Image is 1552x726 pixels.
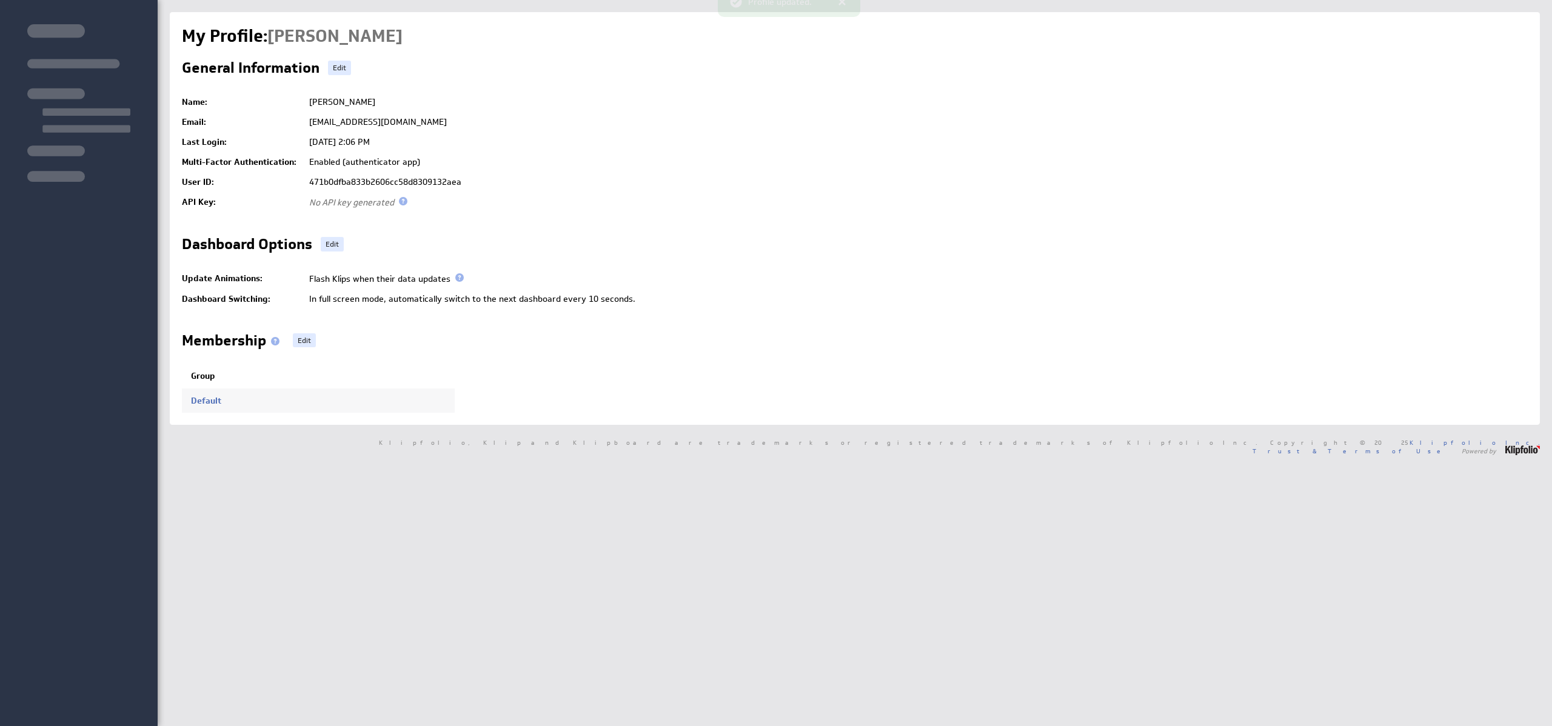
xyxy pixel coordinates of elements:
a: Default [191,395,221,406]
span: Klipfolio, Klip and Klipboard are trademarks or registered trademarks of Klipfolio Inc. [379,439,1257,445]
h2: Membership [182,333,284,353]
td: In full screen mode, automatically switch to the next dashboard every 10 seconds. [303,289,1528,309]
span: Adnan Habib [267,25,403,47]
img: skeleton-sidenav.svg [27,24,130,182]
img: logo-footer.png [1505,445,1540,455]
h2: General Information [182,61,319,80]
td: No API key generated [303,192,1528,213]
h2: Dashboard Options [182,237,312,256]
td: Email: [182,112,303,132]
td: Name: [182,92,303,112]
a: Klipfolio Inc. [1410,438,1540,447]
td: API Key: [182,192,303,213]
td: Flash Klips when their data updates [303,268,1528,289]
span: [DATE] 2:06 PM [309,136,370,147]
td: Last Login: [182,132,303,152]
h1: My Profile: [182,24,403,48]
span: Copyright © 2025 [1270,439,1540,445]
td: 471b0dfba833b2606cc58d8309132aea [303,172,1528,192]
td: [PERSON_NAME] [303,92,1528,112]
td: Update Animations: [182,268,303,289]
a: Edit [321,237,344,251]
td: Dashboard Switching: [182,289,303,309]
td: User ID: [182,172,303,192]
td: Multi-Factor Authentication: [182,152,303,172]
span: Powered by [1462,448,1496,454]
a: Edit [293,333,316,348]
td: [EMAIL_ADDRESS][DOMAIN_NAME] [303,112,1528,132]
th: Group [182,364,455,388]
a: Edit [328,61,351,75]
td: Enabled (authenticator app) [303,152,1528,172]
a: Trust & Terms of Use [1253,447,1449,455]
